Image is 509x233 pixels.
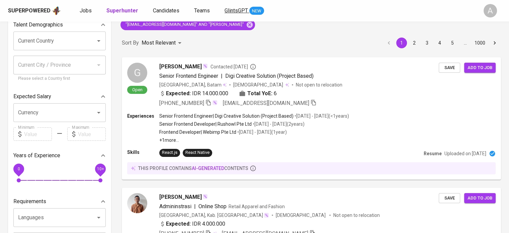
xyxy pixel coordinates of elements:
b: Superhunter [106,7,138,14]
div: IDR 4.000.000 [159,220,225,228]
button: Add to job [464,193,496,203]
p: Frontend Developer | Webimp Pte Ltd [159,129,236,135]
p: Please select a Country first [18,75,101,82]
img: 6f84346a873b9833186ccace69b827a7.jpg [127,193,147,213]
div: [GEOGRAPHIC_DATA], Kab. [GEOGRAPHIC_DATA] [159,212,269,219]
span: [PHONE_NUMBER] [159,100,204,106]
p: Resume [424,150,442,157]
p: Talent Demographics [13,21,63,29]
button: Go to next page [489,38,500,48]
span: 6 [274,90,277,98]
button: Go to page 1000 [473,38,487,48]
div: G [127,63,147,83]
span: Senior Frontend Engineer [159,73,218,79]
span: 10+ [97,167,104,171]
button: Open [94,213,103,222]
div: … [460,40,471,46]
span: Save [442,64,457,72]
span: Retail Apparel and Fashion [229,204,285,209]
span: | [194,202,196,211]
b: Expected: [166,220,191,228]
p: • [DATE] - [DATE] ( 2 years ) [252,121,305,127]
span: Open [130,87,145,93]
div: React Native [185,150,209,156]
span: [PERSON_NAME] [159,63,202,71]
span: "[EMAIL_ADDRESS][DOMAIN_NAME]" AND "[PERSON_NAME]" [120,21,248,28]
p: Sort By [122,39,139,47]
span: [EMAIL_ADDRESS][DOMAIN_NAME] [223,100,309,106]
span: [PERSON_NAME] [159,193,202,201]
p: +1 more ... [159,137,349,143]
button: Go to page 4 [434,38,445,48]
button: Go to page 3 [422,38,432,48]
a: Superhunter [106,7,140,15]
p: Skills [127,149,159,156]
div: React.js [162,150,177,156]
span: [DEMOGRAPHIC_DATA] [233,81,284,88]
button: Go to page 5 [447,38,458,48]
img: magic_wand.svg [212,100,218,105]
button: Add to job [464,63,496,73]
a: Superpoweredapp logo [8,6,61,16]
p: this profile contains contents [138,165,248,172]
a: Jobs [80,7,93,15]
b: Total YoE: [247,90,272,98]
p: Requirements [13,197,46,206]
span: Admininstrasi [159,203,191,210]
a: GOpen[PERSON_NAME]Contacted [DATE]Senior Frontend Engineer|Digi Creative Solution (Project Based)... [122,57,501,180]
span: GlintsGPT [225,7,248,14]
div: "[EMAIL_ADDRESS][DOMAIN_NAME]" AND "[PERSON_NAME]" [120,19,255,30]
button: Go to page 2 [409,38,420,48]
span: 0 [17,167,20,171]
span: Teams [194,7,210,14]
span: Online Shop [198,203,227,210]
button: Save [439,193,460,203]
div: Most Relevant [142,37,184,49]
nav: pagination navigation [383,38,501,48]
span: [DEMOGRAPHIC_DATA] [276,212,327,219]
div: Requirements [13,195,106,208]
img: app logo [52,6,61,16]
p: Expected Salary [13,93,51,101]
input: Value [24,127,52,141]
p: Senior Frontend Developer | Rushowl Pte Ltd [159,121,252,127]
a: GlintsGPT NEW [225,7,264,15]
div: Superpowered [8,7,51,15]
div: A [484,4,497,17]
p: Not open to relocation [296,81,342,88]
button: Save [439,63,460,73]
p: Not open to relocation [333,212,380,219]
input: Value [78,127,106,141]
p: Uploaded on [DATE] [444,150,486,157]
button: Open [94,36,103,46]
p: Senior Frontend Engineer | Digi Creative Solution (Project Based) [159,113,293,119]
div: Years of Experience [13,149,106,162]
b: Expected: [166,90,191,98]
button: page 1 [396,38,407,48]
a: Teams [194,7,211,15]
span: Add to job [468,194,492,202]
span: NEW [249,8,264,14]
div: Talent Demographics [13,18,106,32]
span: | [221,72,223,80]
p: Experiences [127,113,159,119]
span: Add to job [468,64,492,72]
p: Most Relevant [142,39,176,47]
span: AI-generated [192,166,224,171]
p: Years of Experience [13,152,60,160]
img: magic_wand.svg [202,63,208,69]
img: magic_wand.svg [202,194,208,199]
img: magic_wand.svg [264,213,269,218]
div: [GEOGRAPHIC_DATA], Batam [159,81,227,88]
svg: By Batam recruiter [250,63,256,70]
div: IDR 14.000.000 [159,90,228,98]
span: Jobs [80,7,92,14]
p: • [DATE] - [DATE] ( 1 year ) [236,129,287,135]
a: Candidates [153,7,181,15]
span: Save [442,194,457,202]
span: Candidates [153,7,179,14]
span: Contacted [DATE] [210,63,256,70]
div: Expected Salary [13,90,106,103]
button: Open [94,108,103,117]
p: • [DATE] - [DATE] ( <1 years ) [293,113,349,119]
